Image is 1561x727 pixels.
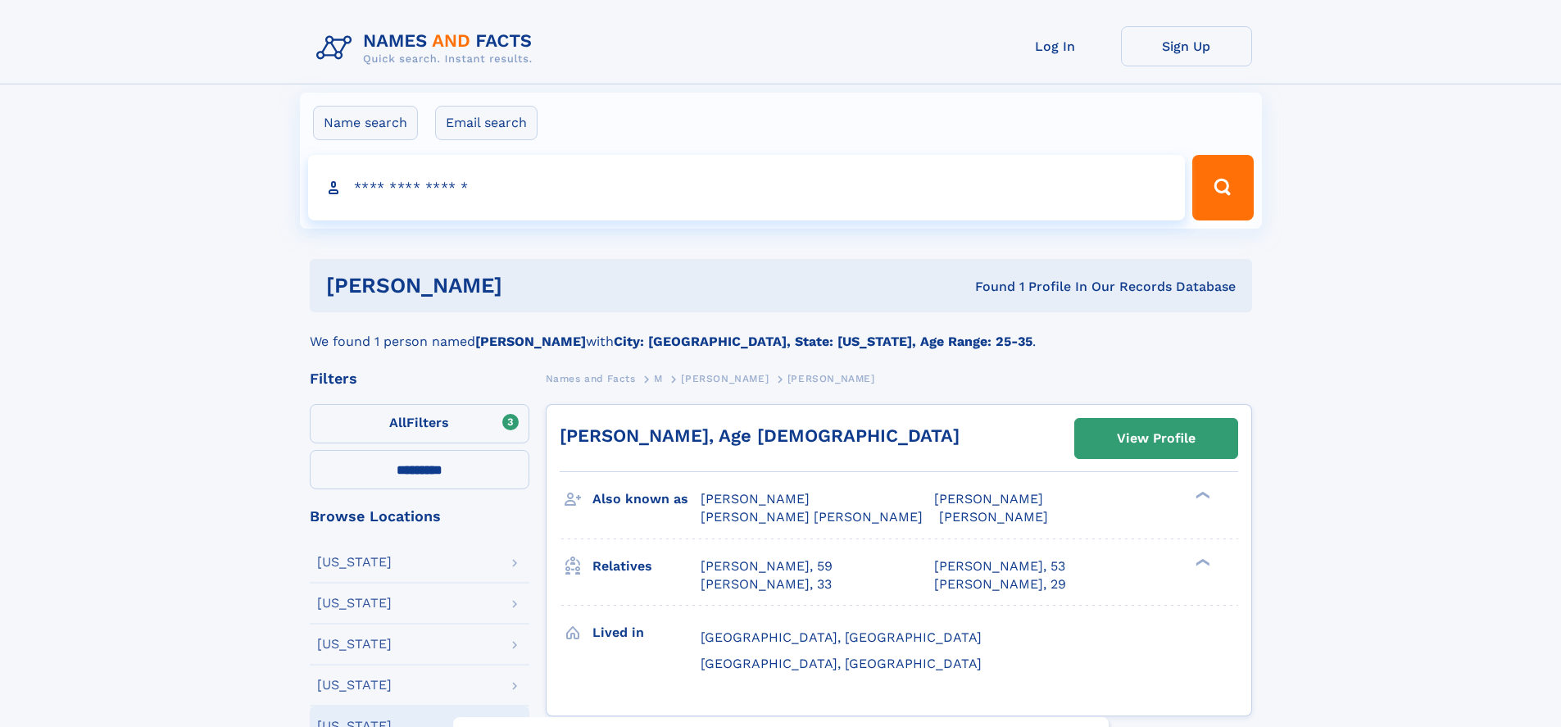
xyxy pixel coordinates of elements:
div: [US_STATE] [317,638,392,651]
h3: Also known as [592,485,701,513]
a: [PERSON_NAME], 29 [934,575,1066,593]
div: View Profile [1117,420,1196,457]
div: Filters [310,371,529,386]
span: [PERSON_NAME] [681,373,769,384]
div: [US_STATE] [317,679,392,692]
span: [PERSON_NAME] [PERSON_NAME] [701,509,923,525]
a: Sign Up [1121,26,1252,66]
a: [PERSON_NAME], 33 [701,575,832,593]
span: M [654,373,663,384]
span: [GEOGRAPHIC_DATA], [GEOGRAPHIC_DATA] [701,629,982,645]
a: View Profile [1075,419,1237,458]
a: [PERSON_NAME], Age [DEMOGRAPHIC_DATA] [560,425,960,446]
div: [US_STATE] [317,597,392,610]
label: Name search [313,106,418,140]
span: [GEOGRAPHIC_DATA], [GEOGRAPHIC_DATA] [701,656,982,671]
h1: [PERSON_NAME] [326,275,739,296]
span: [PERSON_NAME] [939,509,1048,525]
span: [PERSON_NAME] [701,491,810,507]
span: All [389,415,406,430]
label: Filters [310,404,529,443]
span: [PERSON_NAME] [787,373,875,384]
b: City: [GEOGRAPHIC_DATA], State: [US_STATE], Age Range: 25-35 [614,334,1032,349]
button: Search Button [1192,155,1253,220]
div: [US_STATE] [317,556,392,569]
a: [PERSON_NAME] [681,368,769,388]
a: M [654,368,663,388]
div: Browse Locations [310,509,529,524]
b: [PERSON_NAME] [475,334,586,349]
a: Log In [990,26,1121,66]
div: We found 1 person named with . [310,312,1252,352]
a: [PERSON_NAME], 59 [701,557,833,575]
h3: Relatives [592,552,701,580]
img: Logo Names and Facts [310,26,546,70]
a: [PERSON_NAME], 53 [934,557,1065,575]
div: Found 1 Profile In Our Records Database [738,278,1236,296]
h3: Lived in [592,619,701,647]
div: ❯ [1191,490,1211,501]
a: Names and Facts [546,368,636,388]
label: Email search [435,106,538,140]
span: [PERSON_NAME] [934,491,1043,507]
input: search input [308,155,1186,220]
div: ❯ [1191,557,1211,567]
